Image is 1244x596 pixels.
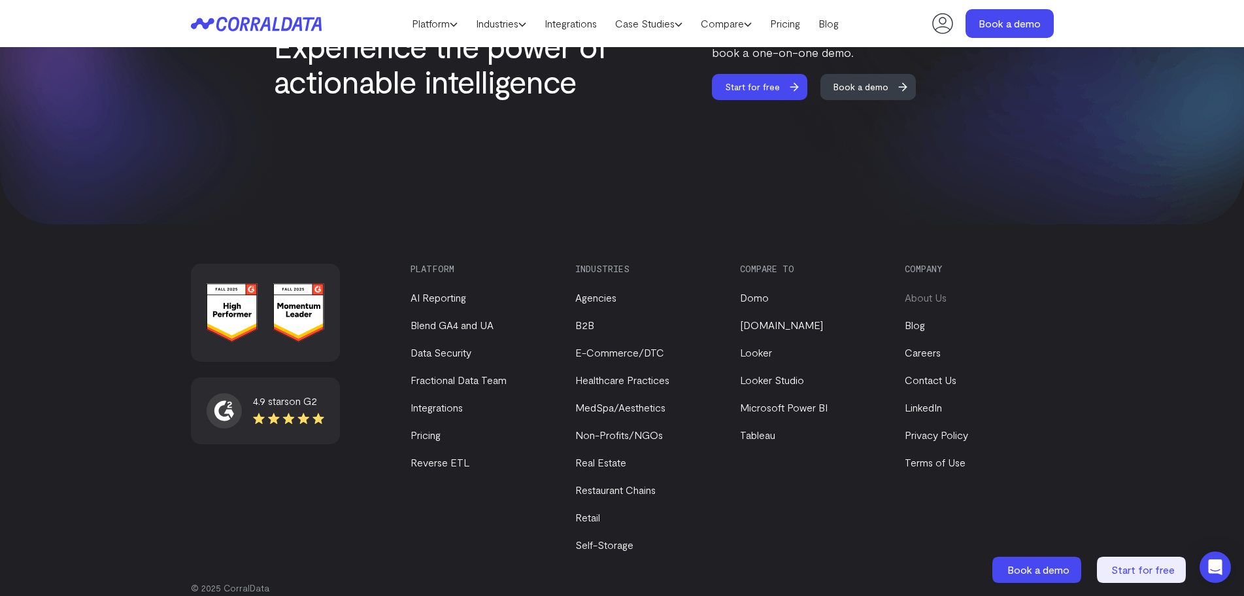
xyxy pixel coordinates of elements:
a: Agencies [575,291,616,304]
a: Careers [905,346,941,359]
a: Industries [467,14,535,33]
a: MedSpa/Aesthetics [575,401,665,413]
a: Integrations [411,401,463,413]
a: Start for free [1097,557,1188,583]
a: Book a demo [992,557,1084,583]
a: Compare [692,14,761,33]
span: on G2 [289,394,317,407]
a: Looker [740,346,772,359]
a: Fractional Data Team [411,374,507,386]
a: About Us [905,291,947,304]
a: E-Commerce/DTC [575,346,664,359]
a: Integrations [535,14,606,33]
div: Open Intercom Messenger [1200,552,1231,583]
a: 4.9 starson G2 [207,393,324,429]
a: Non-Profits/NGOs [575,429,663,441]
a: Data Security [411,346,471,359]
h2: Experience the power of actionable intelligence [274,28,620,99]
a: Platform [403,14,467,33]
span: Book a demo [820,74,901,100]
a: LinkedIn [905,401,942,413]
a: Blend GA4 and UA [411,319,494,331]
p: © 2025 CorralData [191,582,1054,595]
a: Microsoft Power BI [740,401,828,413]
a: Case Studies [606,14,692,33]
div: 4.9 stars [253,393,324,409]
a: Blog [905,319,925,331]
a: Real Estate [575,456,626,468]
a: Book a demo [966,9,1054,38]
a: Book a demo [820,74,928,100]
a: Pricing [761,14,809,33]
span: Start for free [712,74,793,100]
a: Tableau [740,429,775,441]
a: Healthcare Practices [575,374,669,386]
h3: Company [905,264,1047,274]
a: Blog [809,14,848,33]
a: Domo [740,291,769,304]
a: Privacy Policy [905,429,968,441]
a: Self-Storage [575,538,633,551]
span: Start for free [1111,563,1175,576]
a: Terms of Use [905,456,966,468]
a: B2B [575,319,594,331]
a: Reverse ETL [411,456,469,468]
a: Start for free [712,74,819,100]
a: Looker Studio [740,374,804,386]
a: Restaurant Chains [575,483,656,496]
h3: Compare to [740,264,883,274]
a: Pricing [411,429,441,441]
a: [DOMAIN_NAME] [740,319,823,331]
a: Retail [575,511,600,523]
h3: Platform [411,264,553,274]
h3: Industries [575,264,718,274]
a: Contact Us [905,374,956,386]
span: Book a demo [1007,563,1069,576]
a: AI Reporting [411,291,466,304]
